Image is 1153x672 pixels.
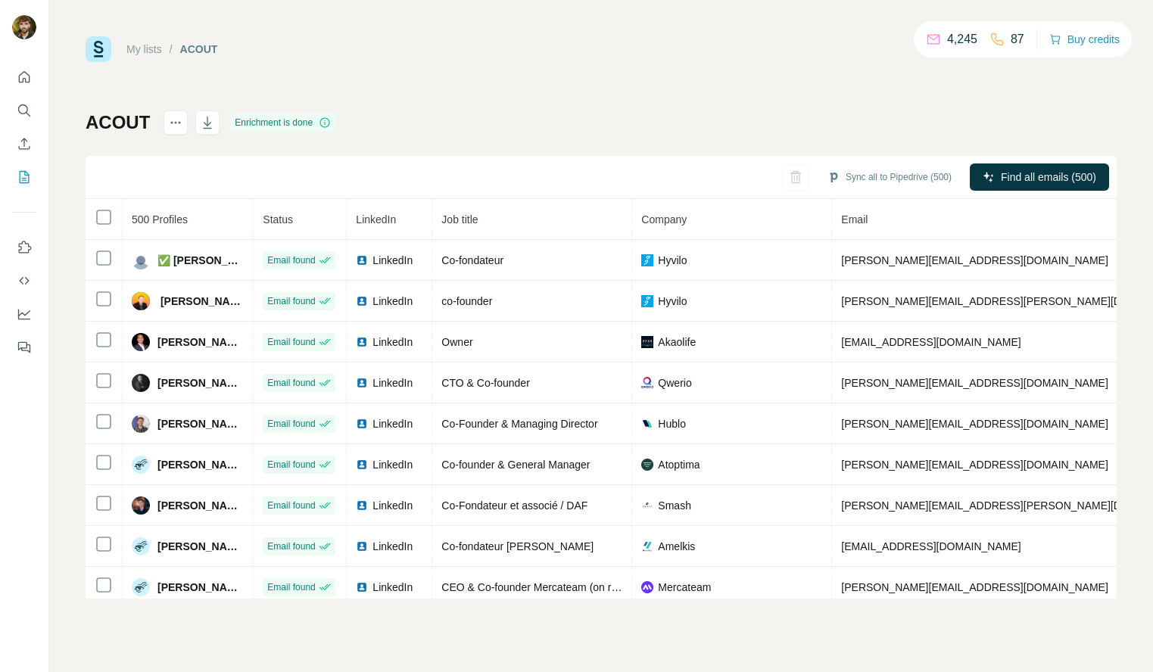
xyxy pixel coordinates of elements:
[157,294,244,309] span: ️ [PERSON_NAME]
[841,581,1108,593] span: [PERSON_NAME][EMAIL_ADDRESS][DOMAIN_NAME]
[267,254,315,267] span: Email found
[86,110,150,135] h1: ACOUT
[132,333,150,351] img: Avatar
[86,36,111,62] img: Surfe Logo
[12,130,36,157] button: Enrich CSV
[641,540,653,552] img: company-logo
[356,336,368,348] img: LinkedIn logo
[12,64,36,91] button: Quick start
[356,540,368,552] img: LinkedIn logo
[817,166,962,188] button: Sync all to Pipedrive (500)
[658,539,695,554] span: Amelkis
[441,581,644,593] span: CEO & Co-founder Mercateam (on recrute)
[641,295,653,307] img: company-logo
[267,458,315,471] span: Email found
[12,234,36,261] button: Use Surfe on LinkedIn
[441,295,492,307] span: co-founder
[658,294,687,309] span: Hyvilo
[132,578,150,596] img: Avatar
[841,418,1108,430] span: [PERSON_NAME][EMAIL_ADDRESS][DOMAIN_NAME]
[170,42,173,57] li: /
[372,580,413,595] span: LinkedIn
[441,499,587,512] span: Co-Fondateur et associé / DAF
[441,254,503,266] span: Co-fondateur
[12,334,36,361] button: Feedback
[157,375,244,390] span: [PERSON_NAME]
[372,416,413,431] span: LinkedIn
[267,335,315,349] span: Email found
[157,539,244,554] span: [PERSON_NAME]
[132,537,150,555] img: Avatar
[441,459,590,471] span: Co-founder & General Manager
[157,416,244,431] span: [PERSON_NAME]
[164,110,188,135] button: actions
[1011,30,1024,48] p: 87
[356,377,368,389] img: LinkedIn logo
[356,213,396,226] span: LinkedIn
[267,294,315,308] span: Email found
[372,253,413,268] span: LinkedIn
[157,498,244,513] span: [PERSON_NAME]
[267,499,315,512] span: Email found
[841,377,1108,389] span: [PERSON_NAME][EMAIL_ADDRESS][DOMAIN_NAME]
[132,496,150,515] img: Avatar
[372,498,413,513] span: LinkedIn
[658,457,700,472] span: Atoptima
[267,417,315,431] span: Email found
[372,334,413,350] span: LinkedIn
[267,376,315,390] span: Email found
[641,377,653,389] img: company-logo
[441,540,594,552] span: Co-fondateur [PERSON_NAME]
[132,374,150,392] img: Avatar
[441,418,597,430] span: Co-Founder & Managing Director
[641,499,653,512] img: company-logo
[157,580,244,595] span: [PERSON_NAME]
[641,581,653,593] img: company-logo
[356,254,368,266] img: LinkedIn logo
[356,581,368,593] img: LinkedIn logo
[132,251,150,269] img: Avatar
[641,336,653,348] img: company-logo
[658,334,696,350] span: Akaolife
[1049,29,1120,50] button: Buy credits
[263,213,293,226] span: Status
[658,253,687,268] span: Hyvilo
[12,97,36,124] button: Search
[12,163,36,191] button: My lists
[12,300,36,328] button: Dashboard
[641,213,687,226] span: Company
[132,213,188,226] span: 500 Profiles
[658,498,691,513] span: Smash
[841,213,868,226] span: Email
[157,334,244,350] span: [PERSON_NAME]
[157,253,244,268] span: ✅ [PERSON_NAME]
[230,114,335,132] div: Enrichment is done
[356,295,368,307] img: LinkedIn logo
[372,457,413,472] span: LinkedIn
[372,294,413,309] span: LinkedIn
[658,375,691,390] span: Qwerio
[841,336,1021,348] span: [EMAIL_ADDRESS][DOMAIN_NAME]
[356,459,368,471] img: LinkedIn logo
[841,459,1108,471] span: [PERSON_NAME][EMAIL_ADDRESS][DOMAIN_NAME]
[658,580,711,595] span: Mercateam
[441,336,472,348] span: Owner
[267,540,315,553] span: Email found
[356,418,368,430] img: LinkedIn logo
[180,42,218,57] div: ACOUT
[132,415,150,433] img: Avatar
[1001,170,1096,185] span: Find all emails (500)
[132,292,150,310] img: Avatar
[641,459,653,471] img: company-logo
[12,15,36,39] img: Avatar
[441,213,478,226] span: Job title
[970,163,1109,191] button: Find all emails (500)
[132,456,150,474] img: Avatar
[441,377,529,389] span: CTO & Co-founder
[841,254,1108,266] span: [PERSON_NAME][EMAIL_ADDRESS][DOMAIN_NAME]
[372,539,413,554] span: LinkedIn
[356,499,368,512] img: LinkedIn logo
[641,254,653,266] img: company-logo
[841,540,1021,552] span: [EMAIL_ADDRESS][DOMAIN_NAME]
[267,580,315,594] span: Email found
